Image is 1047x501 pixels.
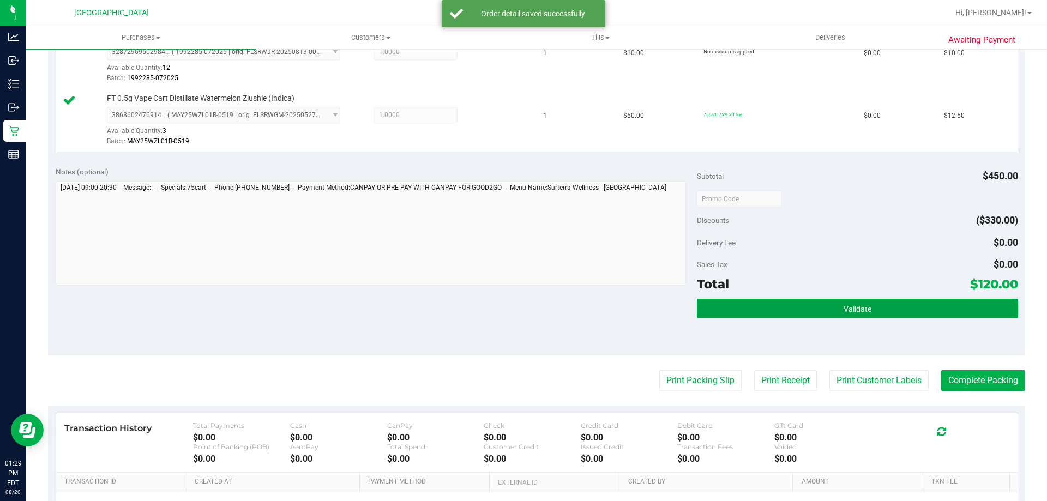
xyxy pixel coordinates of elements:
div: $0.00 [193,454,290,464]
p: 01:29 PM EDT [5,458,21,488]
span: FT 0.5g Vape Cart Distillate Watermelon Zlushie (Indica) [107,93,294,104]
span: 3 [163,127,166,135]
button: Print Receipt [754,370,817,391]
a: Customers [256,26,485,49]
div: CanPay [387,421,484,430]
div: Available Quantity: [107,60,352,81]
div: Cash [290,421,387,430]
span: $50.00 [623,111,644,121]
span: 12 [163,64,170,71]
a: Transaction ID [64,478,182,486]
div: Voided [774,443,871,451]
div: AeroPay [290,443,387,451]
th: External ID [489,473,619,492]
a: Payment Method [368,478,485,486]
div: $0.00 [677,454,774,464]
span: 75cart: 75% off line [703,112,742,117]
a: Tills [485,26,715,49]
a: Created By [628,478,789,486]
span: Notes (optional) [56,167,109,176]
div: Gift Card [774,421,871,430]
span: Discounts [697,210,729,230]
a: Created At [195,478,355,486]
inline-svg: Outbound [8,102,19,113]
span: No discounts applied [703,49,754,55]
span: Customers [256,33,485,43]
div: $0.00 [581,432,678,443]
span: $0.00 [994,258,1018,270]
button: Validate [697,299,1018,318]
div: Total Payments [193,421,290,430]
div: Customer Credit [484,443,581,451]
div: $0.00 [774,432,871,443]
a: Txn Fee [931,478,1005,486]
div: $0.00 [774,454,871,464]
button: Complete Packing [941,370,1025,391]
span: Awaiting Payment [948,34,1015,46]
span: Subtotal [697,172,724,180]
span: Batch: [107,137,125,145]
span: [GEOGRAPHIC_DATA] [74,8,149,17]
a: Amount [802,478,919,486]
span: Sales Tax [697,260,727,269]
button: Print Packing Slip [659,370,742,391]
div: $0.00 [484,432,581,443]
span: Batch: [107,74,125,82]
inline-svg: Analytics [8,32,19,43]
span: $120.00 [970,276,1018,292]
inline-svg: Inbound [8,55,19,66]
div: $0.00 [677,432,774,443]
div: Issued Credit [581,443,678,451]
div: Credit Card [581,421,678,430]
span: $12.50 [944,111,965,121]
span: Total [697,276,729,292]
span: $0.00 [994,237,1018,248]
span: 1 [543,111,547,121]
span: Deliveries [801,33,860,43]
div: $0.00 [290,432,387,443]
div: Check [484,421,581,430]
span: $10.00 [944,48,965,58]
span: $0.00 [864,48,881,58]
div: $0.00 [581,454,678,464]
div: $0.00 [387,432,484,443]
a: Purchases [26,26,256,49]
span: ($330.00) [976,214,1018,226]
inline-svg: Reports [8,149,19,160]
p: 08/20 [5,488,21,496]
span: $450.00 [983,170,1018,182]
div: Available Quantity: [107,123,352,144]
input: Promo Code [697,191,781,207]
div: $0.00 [484,454,581,464]
div: $0.00 [193,432,290,443]
a: Deliveries [715,26,945,49]
button: Print Customer Labels [829,370,929,391]
span: Validate [844,305,871,313]
span: 1992285-072025 [127,74,178,82]
span: Hi, [PERSON_NAME]! [955,8,1026,17]
div: Order detail saved successfully [469,8,597,19]
div: Point of Banking (POB) [193,443,290,451]
iframe: Resource center [11,414,44,446]
span: $0.00 [864,111,881,121]
span: MAY25WZL01B-0519 [127,137,189,145]
div: $0.00 [387,454,484,464]
div: $0.00 [290,454,387,464]
span: $10.00 [623,48,644,58]
span: Delivery Fee [697,238,736,247]
div: Total Spendr [387,443,484,451]
span: Tills [486,33,714,43]
span: 1 [543,48,547,58]
inline-svg: Retail [8,125,19,136]
inline-svg: Inventory [8,79,19,89]
div: Debit Card [677,421,774,430]
span: Purchases [26,33,256,43]
div: Transaction Fees [677,443,774,451]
